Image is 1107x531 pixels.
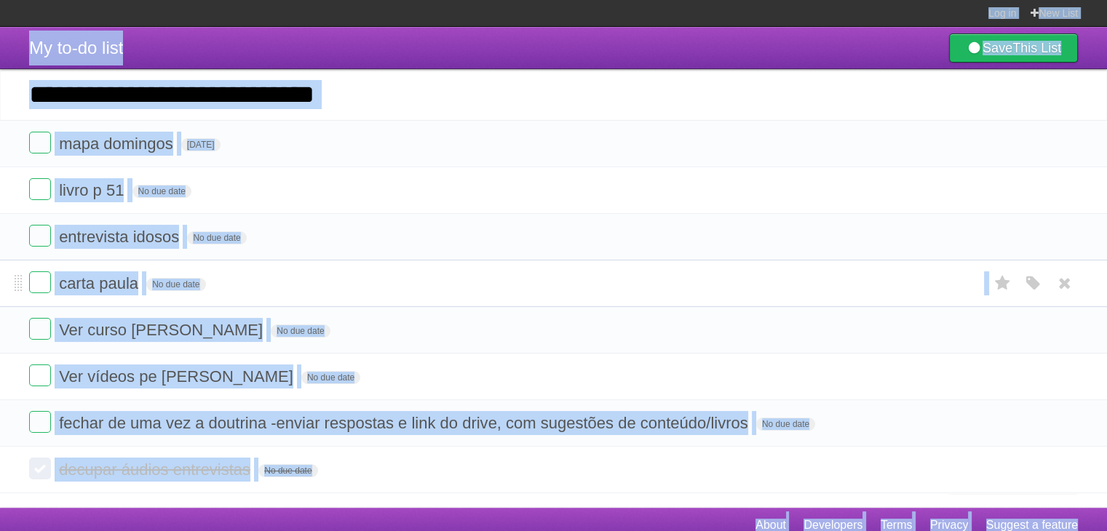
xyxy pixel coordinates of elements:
[59,414,752,432] span: fechar de uma vez a doutrina -enviar respostas e link do drive, com sugestões de conteúdo/livros
[29,458,51,479] label: Done
[146,278,205,291] span: No due date
[29,178,51,200] label: Done
[29,411,51,433] label: Done
[59,274,142,292] span: carta paula
[756,418,815,431] span: No due date
[29,38,123,57] span: My to-do list
[187,231,246,244] span: No due date
[29,364,51,386] label: Done
[258,464,317,477] span: No due date
[59,181,127,199] span: livro p 51
[271,324,330,338] span: No due date
[59,228,183,246] span: entrevista idosos
[949,33,1078,63] a: SaveThis List
[301,371,360,384] span: No due date
[59,321,266,339] span: Ver curso [PERSON_NAME]
[181,138,221,151] span: [DATE]
[29,271,51,293] label: Done
[132,185,191,198] span: No due date
[59,460,254,479] span: decupar áudios entrevistas
[1012,41,1061,55] b: This List
[59,367,297,386] span: Ver vídeos pe [PERSON_NAME]
[29,318,51,340] label: Done
[59,135,177,153] span: mapa domingos
[29,225,51,247] label: Done
[29,132,51,153] label: Done
[989,271,1017,295] label: Star task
